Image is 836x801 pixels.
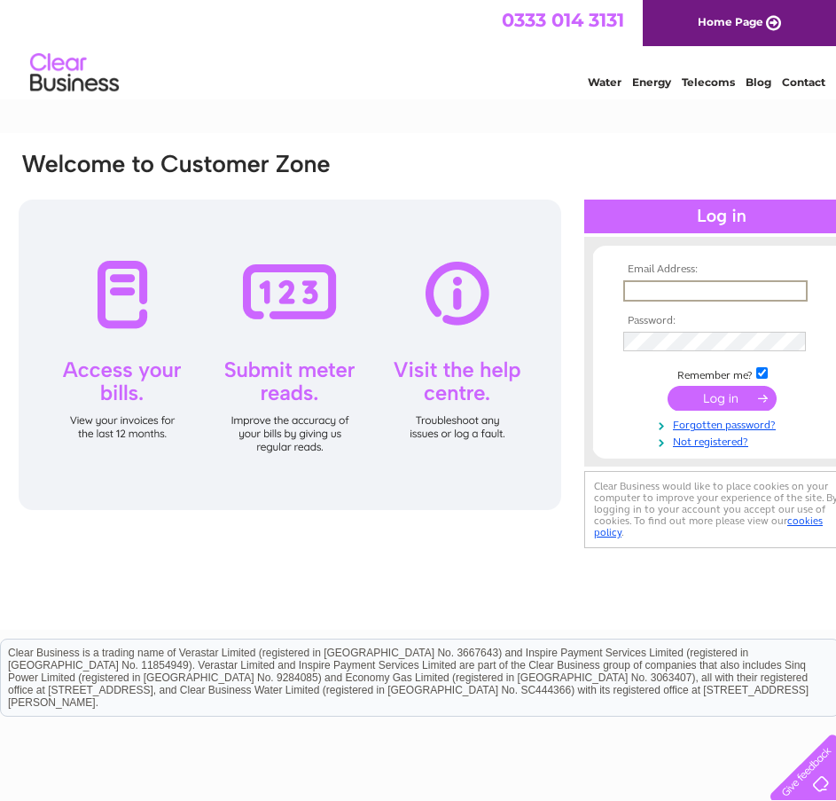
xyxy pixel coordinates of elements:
input: Submit [668,386,777,411]
th: Password: [619,315,824,327]
a: Water [588,75,621,89]
a: Blog [746,75,771,89]
a: 0333 014 3131 [502,9,624,31]
th: Email Address: [619,263,824,276]
a: Energy [632,75,671,89]
a: Forgotten password? [623,415,824,432]
a: Telecoms [682,75,735,89]
a: Contact [782,75,825,89]
td: Remember me? [619,365,824,382]
img: logo.png [29,46,120,100]
a: cookies policy [594,514,823,538]
a: Not registered? [623,432,824,449]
